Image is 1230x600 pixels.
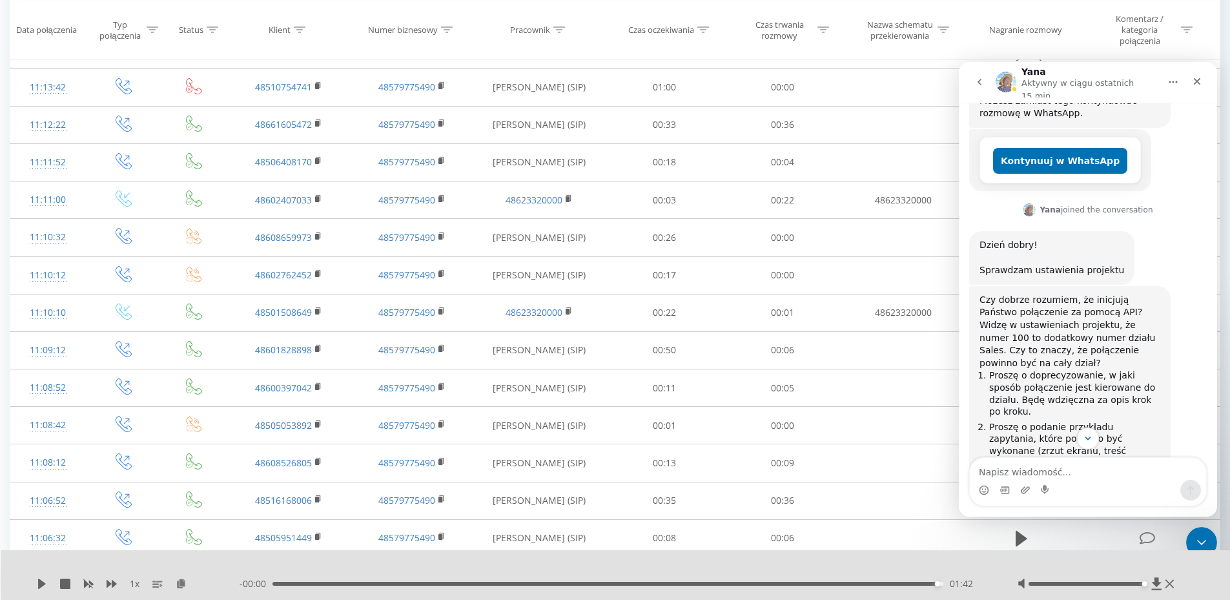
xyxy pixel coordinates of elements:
[255,382,312,394] a: 48600397042
[606,294,724,331] td: 00:22
[368,25,438,36] div: Numer biznesowy
[724,143,842,181] td: 00:04
[378,194,435,206] a: 48579775490
[959,62,1217,517] iframe: Intercom live chat
[950,577,973,590] span: 01:42
[378,156,435,168] a: 48579775490
[724,482,842,519] td: 00:36
[378,118,435,130] a: 48579775490
[606,407,724,444] td: 00:01
[378,494,435,506] a: 48579775490
[97,19,143,41] div: Typ połączenia
[378,81,435,93] a: 48579775490
[724,369,842,407] td: 00:05
[724,444,842,482] td: 00:09
[130,577,139,590] span: 1 x
[23,112,73,138] div: 11:12:22
[606,444,724,482] td: 00:13
[1142,581,1147,586] div: Accessibility label
[724,68,842,106] td: 00:00
[724,331,842,369] td: 00:06
[473,369,606,407] td: [PERSON_NAME] (SIP)
[1186,527,1217,558] iframe: Intercom live chat
[378,269,435,281] a: 48579775490
[606,482,724,519] td: 00:35
[473,331,606,369] td: [PERSON_NAME] (SIP)
[23,413,73,438] div: 11:08:42
[23,150,73,175] div: 11:11:52
[606,331,724,369] td: 00:50
[255,194,312,206] a: 48602407033
[606,369,724,407] td: 00:11
[510,25,550,36] div: Pracownik
[473,519,606,557] td: [PERSON_NAME] (SIP)
[989,25,1062,36] div: Nagranie rozmowy
[865,19,934,41] div: Nazwa schematu przekierowania
[506,306,562,318] a: 48623320000
[255,306,312,318] a: 48501508649
[23,375,73,400] div: 11:08:52
[378,382,435,394] a: 48579775490
[23,488,73,513] div: 11:06:52
[724,407,842,444] td: 00:00
[724,181,842,219] td: 00:22
[506,194,562,206] a: 48623320000
[240,577,272,590] span: - 00:00
[841,294,964,331] td: 48623320000
[255,269,312,281] a: 48602762452
[606,106,724,143] td: 00:33
[255,156,312,168] a: 48506408170
[745,19,814,41] div: Czas trwania rozmowy
[179,25,203,36] div: Status
[378,419,435,431] a: 48579775490
[378,344,435,356] a: 48579775490
[23,75,73,100] div: 11:13:42
[724,219,842,256] td: 00:00
[724,519,842,557] td: 00:06
[724,294,842,331] td: 00:01
[378,231,435,243] a: 48579775490
[473,256,606,294] td: [PERSON_NAME] (SIP)
[255,231,312,243] a: 48608659973
[628,25,694,36] div: Czas oczekiwania
[23,300,73,326] div: 11:10:10
[934,581,939,586] div: Accessibility label
[255,419,312,431] a: 48505053892
[255,81,312,93] a: 48510754741
[255,118,312,130] a: 48661605472
[841,181,964,219] td: 48623320000
[473,482,606,519] td: [PERSON_NAME] (SIP)
[473,143,606,181] td: [PERSON_NAME] (SIP)
[473,68,606,106] td: [PERSON_NAME] (SIP)
[23,338,73,363] div: 11:09:12
[473,407,606,444] td: [PERSON_NAME] (SIP)
[269,25,291,36] div: Klient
